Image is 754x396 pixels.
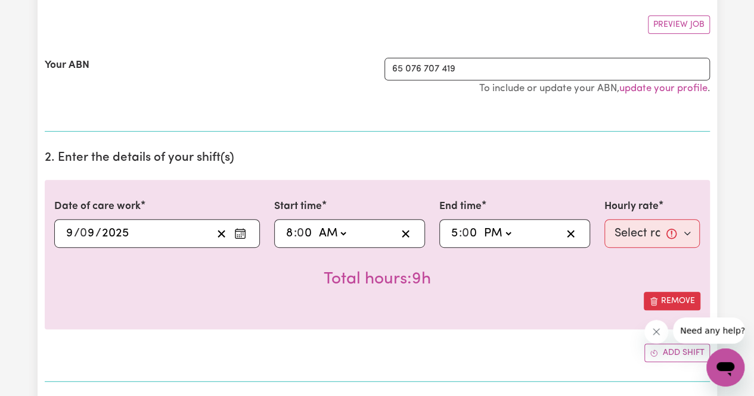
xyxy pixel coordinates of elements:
[45,151,710,166] h2: 2. Enter the details of your shift(s)
[45,58,89,73] label: Your ABN
[74,227,80,240] span: /
[274,199,322,214] label: Start time
[439,199,482,214] label: End time
[54,199,141,214] label: Date of care work
[294,227,297,240] span: :
[80,224,95,242] input: --
[324,271,431,288] span: Total hours worked: 9 hours
[451,224,459,242] input: --
[619,83,708,93] a: update your profile
[286,224,294,242] input: --
[7,8,72,18] span: Need any help?
[101,224,129,242] input: ----
[479,83,710,93] small: To include or update your ABN, .
[462,227,469,239] span: 0
[95,227,101,240] span: /
[648,15,710,34] button: Preview Job
[297,224,313,242] input: --
[644,344,710,362] button: Add another shift
[644,292,700,310] button: Remove this shift
[644,320,668,344] iframe: Close message
[463,224,478,242] input: --
[212,224,231,242] button: Clear date
[459,227,462,240] span: :
[80,227,87,239] span: 0
[66,224,74,242] input: --
[673,317,744,344] iframe: Message from company
[231,224,250,242] button: Enter the date of care work
[604,199,659,214] label: Hourly rate
[297,227,304,239] span: 0
[706,348,744,386] iframe: Button to launch messaging window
